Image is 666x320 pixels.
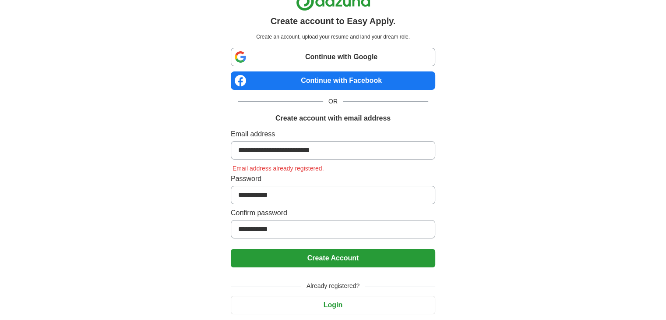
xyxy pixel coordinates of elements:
[231,48,435,66] a: Continue with Google
[231,71,435,90] a: Continue with Facebook
[323,97,343,106] span: OR
[231,296,435,314] button: Login
[231,129,435,139] label: Email address
[301,281,365,291] span: Already registered?
[231,301,435,309] a: Login
[271,14,396,28] h1: Create account to Easy Apply.
[231,174,435,184] label: Password
[231,165,326,172] span: Email address already registered.
[275,113,391,124] h1: Create account with email address
[233,33,433,41] p: Create an account, upload your resume and land your dream role.
[231,208,435,218] label: Confirm password
[231,249,435,267] button: Create Account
